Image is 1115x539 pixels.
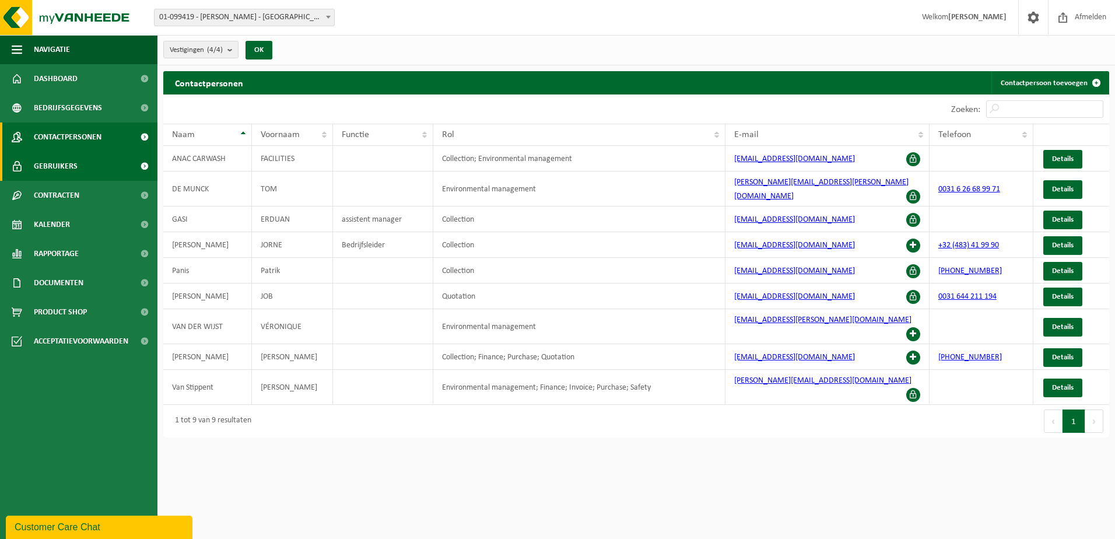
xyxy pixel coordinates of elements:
span: Details [1052,155,1074,163]
span: Contactpersonen [34,123,101,152]
span: Navigatie [34,35,70,64]
a: [EMAIL_ADDRESS][DOMAIN_NAME] [734,241,855,250]
td: [PERSON_NAME] [163,283,252,309]
a: Contactpersoon toevoegen [991,71,1108,94]
td: ANAC CARWASH [163,146,252,171]
td: Quotation [433,283,725,309]
span: Kalender [34,210,70,239]
span: Details [1052,267,1074,275]
td: assistent manager [333,206,433,232]
a: Details [1043,348,1082,367]
td: [PERSON_NAME] [252,370,333,405]
a: Details [1043,288,1082,306]
span: Details [1052,216,1074,223]
a: Details [1043,262,1082,281]
span: 01-099419 - ANAC CARWASH - WILRIJK [155,9,334,26]
td: DE MUNCK [163,171,252,206]
td: FACILITIES [252,146,333,171]
span: Telefoon [938,130,971,139]
a: 0031 644 211 194 [938,292,997,301]
td: Collection [433,258,725,283]
span: Details [1052,353,1074,361]
td: Environmental management [433,309,725,344]
a: [EMAIL_ADDRESS][DOMAIN_NAME] [734,155,855,163]
a: 0031 6 26 68 99 71 [938,185,1000,194]
td: Patrik [252,258,333,283]
span: Rapportage [34,239,79,268]
count: (4/4) [207,46,223,54]
a: [PERSON_NAME][EMAIL_ADDRESS][PERSON_NAME][DOMAIN_NAME] [734,178,909,201]
label: Zoeken: [951,105,980,114]
span: Gebruikers [34,152,78,181]
a: [EMAIL_ADDRESS][DOMAIN_NAME] [734,292,855,301]
h2: Contactpersonen [163,71,255,94]
td: GASI [163,206,252,232]
span: 01-099419 - ANAC CARWASH - WILRIJK [154,9,335,26]
td: [PERSON_NAME] [163,344,252,370]
a: Details [1043,150,1082,169]
td: VAN DER WIJST [163,309,252,344]
a: Details [1043,211,1082,229]
td: [PERSON_NAME] [163,232,252,258]
td: TOM [252,171,333,206]
span: Details [1052,323,1074,331]
span: Documenten [34,268,83,297]
button: Next [1085,409,1103,433]
td: Van Stippent [163,370,252,405]
td: Collection; Environmental management [433,146,725,171]
a: [EMAIL_ADDRESS][DOMAIN_NAME] [734,353,855,362]
td: Environmental management [433,171,725,206]
button: OK [246,41,272,60]
a: [PHONE_NUMBER] [938,353,1002,362]
a: Details [1043,379,1082,397]
a: Details [1043,318,1082,337]
iframe: chat widget [6,513,195,539]
strong: [PERSON_NAME] [948,13,1007,22]
span: Vestigingen [170,41,223,59]
span: Details [1052,242,1074,249]
a: [PERSON_NAME][EMAIL_ADDRESS][DOMAIN_NAME] [734,376,911,385]
span: Acceptatievoorwaarden [34,327,128,356]
td: JORNE [252,232,333,258]
button: Vestigingen(4/4) [163,41,239,58]
span: Voornaam [261,130,300,139]
span: E-mail [734,130,759,139]
span: Naam [172,130,195,139]
td: Environmental management; Finance; Invoice; Purchase; Safety [433,370,725,405]
a: Details [1043,180,1082,199]
td: Collection [433,206,725,232]
div: 1 tot 9 van 9 resultaten [169,411,251,432]
td: ERDUAN [252,206,333,232]
span: Details [1052,384,1074,391]
span: Functie [342,130,369,139]
span: Rol [442,130,454,139]
a: [EMAIL_ADDRESS][DOMAIN_NAME] [734,215,855,224]
button: Previous [1044,409,1063,433]
a: [EMAIL_ADDRESS][DOMAIN_NAME] [734,267,855,275]
td: Bedrijfsleider [333,232,433,258]
span: Contracten [34,181,79,210]
td: Collection [433,232,725,258]
span: Bedrijfsgegevens [34,93,102,123]
a: [EMAIL_ADDRESS][PERSON_NAME][DOMAIN_NAME] [734,316,911,324]
span: Details [1052,293,1074,300]
span: Product Shop [34,297,87,327]
span: Details [1052,185,1074,193]
td: Panis [163,258,252,283]
td: VÉRONIQUE [252,309,333,344]
td: JOB [252,283,333,309]
a: +32 (483) 41 99 90 [938,241,999,250]
span: Dashboard [34,64,78,93]
button: 1 [1063,409,1085,433]
td: [PERSON_NAME] [252,344,333,370]
td: Collection; Finance; Purchase; Quotation [433,344,725,370]
a: Details [1043,236,1082,255]
a: [PHONE_NUMBER] [938,267,1002,275]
